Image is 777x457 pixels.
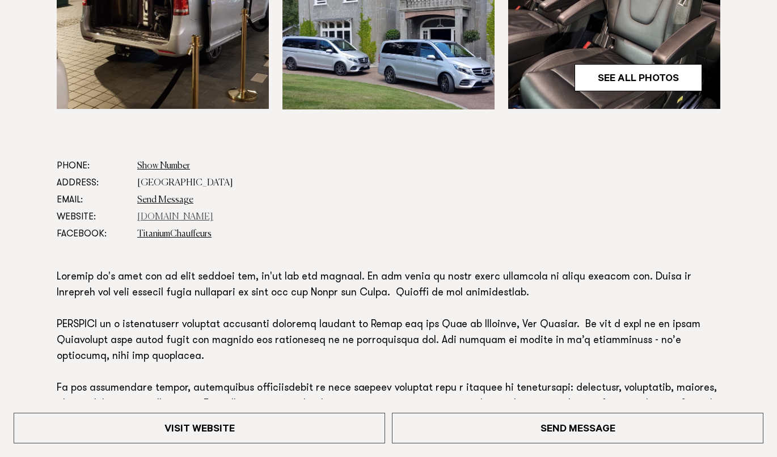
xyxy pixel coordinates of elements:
[137,196,193,205] a: Send Message
[57,175,128,192] dt: Address:
[14,413,385,443] a: Visit Website
[137,213,213,222] a: [DOMAIN_NAME]
[57,192,128,209] dt: Email:
[57,226,128,243] dt: Facebook:
[137,230,212,239] a: TitaniumChauffeurs
[57,158,128,175] dt: Phone:
[575,64,702,91] a: See All Photos
[392,413,763,443] a: Send Message
[57,209,128,226] dt: Website:
[137,175,720,192] dd: [GEOGRAPHIC_DATA]
[137,162,190,171] a: Show Number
